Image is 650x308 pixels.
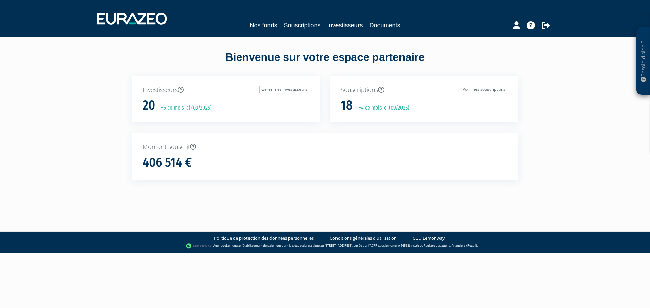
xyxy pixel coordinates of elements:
a: Registre des agents financiers (Regafi) [424,243,477,248]
h1: 18 [341,98,353,113]
p: Investisseurs [143,86,309,94]
a: Souscriptions [284,21,320,30]
div: Bienvenue sur votre espace partenaire [127,50,523,76]
p: Montant souscrit [143,143,507,151]
a: Lemonway [226,243,242,248]
a: Conditions générales d'utilisation [330,235,397,241]
a: CGU Lemonway [413,235,445,241]
h1: 406 514 € [143,156,192,170]
p: Souscriptions [341,86,507,94]
h1: 20 [143,98,155,113]
div: - Agent de (établissement de paiement dont le siège social est situé au [STREET_ADDRESS], agréé p... [7,243,643,250]
img: logo-lemonway.png [186,243,212,250]
p: +6 ce mois-ci (09/2025) [156,104,212,112]
a: Gérer mes investisseurs [259,86,309,93]
a: Documents [370,21,400,30]
a: Politique de protection des données personnelles [214,235,314,241]
a: Investisseurs [327,21,363,30]
a: Nos fonds [250,21,277,30]
a: Voir mes souscriptions [461,86,507,93]
p: +4 ce mois-ci (09/2025) [354,104,409,112]
img: 1732889491-logotype_eurazeo_blanc_rvb.png [97,13,167,25]
p: Besoin d'aide ? [640,31,647,92]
